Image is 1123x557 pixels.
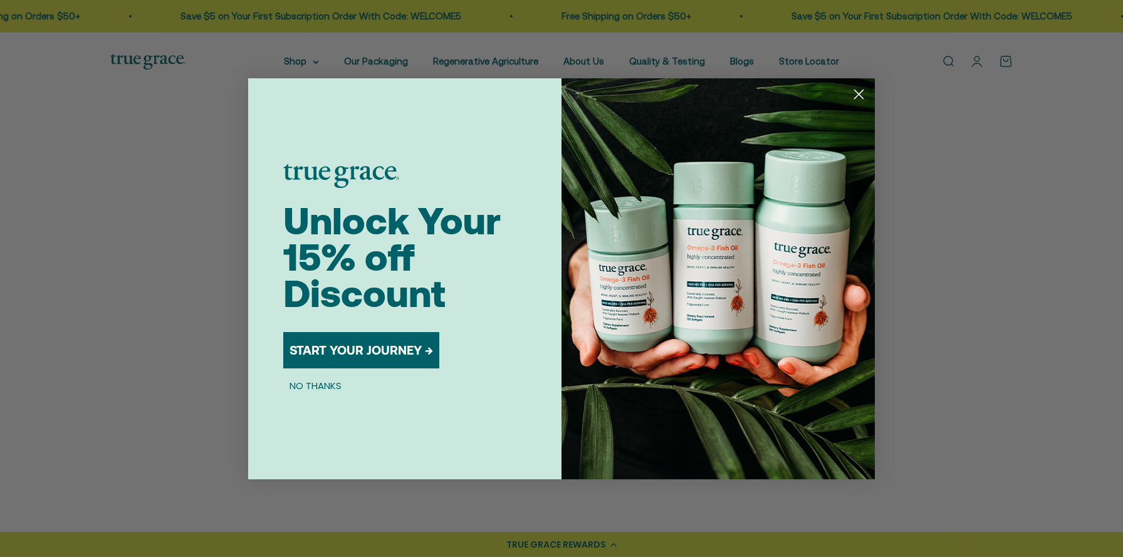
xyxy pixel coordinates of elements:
[561,78,875,479] img: 098727d5-50f8-4f9b-9554-844bb8da1403.jpeg
[848,83,870,105] button: Close dialog
[283,199,501,315] span: Unlock Your 15% off Discount
[283,332,439,368] button: START YOUR JOURNEY →
[283,164,399,188] img: logo placeholder
[283,378,348,393] button: NO THANKS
